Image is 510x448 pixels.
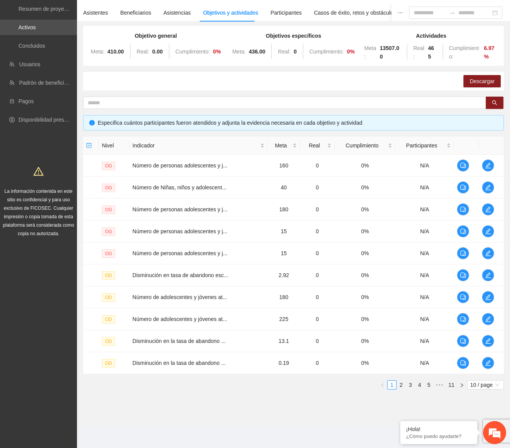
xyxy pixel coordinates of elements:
a: Usuarios [19,61,40,67]
div: ¡Hola! [406,426,472,432]
strong: Actividades [416,33,446,39]
strong: 0.00 [152,48,163,55]
button: comment [457,335,469,347]
button: edit [482,291,494,303]
span: to [449,10,455,16]
button: edit [482,357,494,369]
li: 4 [415,380,424,389]
td: 0 [300,352,334,374]
span: Participantes [398,141,445,150]
button: Descargar [463,75,501,87]
div: Asistentes [83,8,108,17]
span: OG [102,249,115,258]
li: Next Page [457,380,467,389]
a: 1 [388,381,396,389]
a: Resumen de proyectos aprobados [18,6,101,12]
span: edit [482,228,494,234]
strong: 13507.00 [380,45,400,60]
span: Disminución en la tasa de abandono ... [132,338,226,344]
span: Número de personas adolescentes y j... [132,162,227,169]
button: edit [482,269,494,281]
span: Meta: [91,48,104,55]
button: comment [457,247,469,259]
span: edit [482,338,494,344]
button: comment [457,269,469,281]
li: 1 [387,380,396,389]
button: comment [457,159,469,172]
button: edit [482,225,494,237]
span: Real: [278,48,291,55]
th: Nivel [99,137,129,155]
li: 5 [424,380,433,389]
div: Objetivos y actividades [203,8,258,17]
strong: Objetivo general [135,33,177,39]
td: 0.19 [268,352,300,374]
div: Chatee con nosotros ahora [40,39,129,49]
button: edit [482,159,494,172]
td: N/A [395,155,454,177]
a: Concluidos [18,43,45,49]
td: 0% [334,155,395,177]
td: 15 [268,242,300,264]
td: 0% [334,286,395,308]
th: Participantes [395,137,454,155]
button: ellipsis [391,4,409,22]
td: 0% [334,221,395,242]
strong: Objetivos específicos [266,33,321,39]
span: info-circle [89,120,95,125]
span: Cumplimiento: [176,48,210,55]
td: N/A [395,242,454,264]
span: edit [482,206,494,212]
td: 0% [334,264,395,286]
th: Meta [268,137,300,155]
td: 15 [268,221,300,242]
button: edit [482,203,494,216]
td: 0 [300,330,334,352]
a: Pagos [18,98,34,104]
span: OG [102,184,115,192]
li: 11 [446,380,457,389]
span: Real: [137,48,149,55]
td: 13.1 [268,330,300,352]
strong: 0 [294,48,297,55]
td: 0% [334,242,395,264]
span: Meta: [232,48,246,55]
a: 2 [397,381,405,389]
td: N/A [395,286,454,308]
li: 2 [396,380,406,389]
button: comment [457,203,469,216]
button: right [457,380,467,389]
span: ••• [433,380,446,389]
span: warning [33,166,43,176]
td: 0% [334,352,395,374]
div: Beneficiarios [120,8,151,17]
span: Meta: [364,45,376,60]
div: Minimizar ventana de chat en vivo [126,4,145,22]
span: Real: [413,45,425,60]
button: comment [457,357,469,369]
td: 0 [300,221,334,242]
td: N/A [395,308,454,330]
span: Indicador [132,141,259,150]
li: Next 5 Pages [433,380,446,389]
td: 0 [300,264,334,286]
span: Número de personas adolescentes y j... [132,250,227,256]
span: Número de personas adolescentes y j... [132,206,227,212]
span: Número de personas adolescentes y j... [132,228,227,234]
a: Activos [18,24,36,30]
button: left [378,380,387,389]
span: Cumplimiento [338,141,386,150]
strong: 0 % [347,48,354,55]
span: OG [102,162,115,170]
span: OD [102,293,115,302]
td: N/A [395,177,454,199]
div: Asistencias [164,8,191,17]
td: N/A [395,199,454,221]
td: 0% [334,308,395,330]
span: edit [482,316,494,322]
span: swap-right [449,10,455,16]
td: N/A [395,221,454,242]
span: edit [482,162,494,169]
td: N/A [395,330,454,352]
td: 0 [300,308,334,330]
